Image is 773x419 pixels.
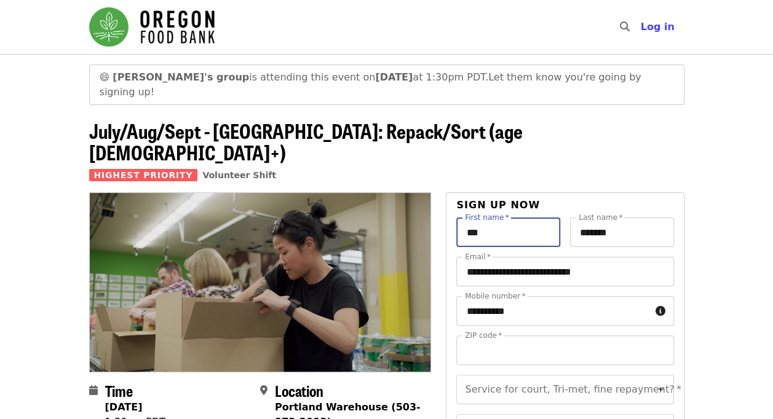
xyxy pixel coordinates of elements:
span: Log in [640,21,674,33]
input: ZIP code [456,335,673,365]
span: Time [105,380,133,401]
span: Sign up now [456,199,540,211]
i: circle-info icon [656,305,665,317]
button: Log in [630,15,684,39]
label: Email [465,253,491,260]
input: Mobile number [456,296,650,326]
label: First name [465,214,509,221]
span: July/Aug/Sept - [GEOGRAPHIC_DATA]: Repack/Sort (age [DEMOGRAPHIC_DATA]+) [89,116,523,166]
label: ZIP code [465,332,502,339]
label: Last name [579,214,622,221]
span: grinning face emoji [100,71,110,83]
a: Volunteer Shift [202,170,276,180]
i: map-marker-alt icon [260,385,268,396]
input: Search [636,12,646,42]
strong: [PERSON_NAME]'s group [113,71,249,83]
span: Location [275,380,323,401]
button: Open [652,381,670,398]
img: July/Aug/Sept - Portland: Repack/Sort (age 8+) organized by Oregon Food Bank [90,193,431,371]
input: Email [456,257,673,286]
strong: [DATE] [105,401,143,413]
strong: [DATE] [375,71,413,83]
i: calendar icon [89,385,98,396]
span: is attending this event on at 1:30pm PDT. [113,71,488,83]
label: Mobile number [465,292,525,300]
input: Last name [570,217,674,247]
img: Oregon Food Bank - Home [89,7,215,47]
input: First name [456,217,560,247]
span: Highest Priority [89,169,198,181]
i: search icon [619,21,629,33]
